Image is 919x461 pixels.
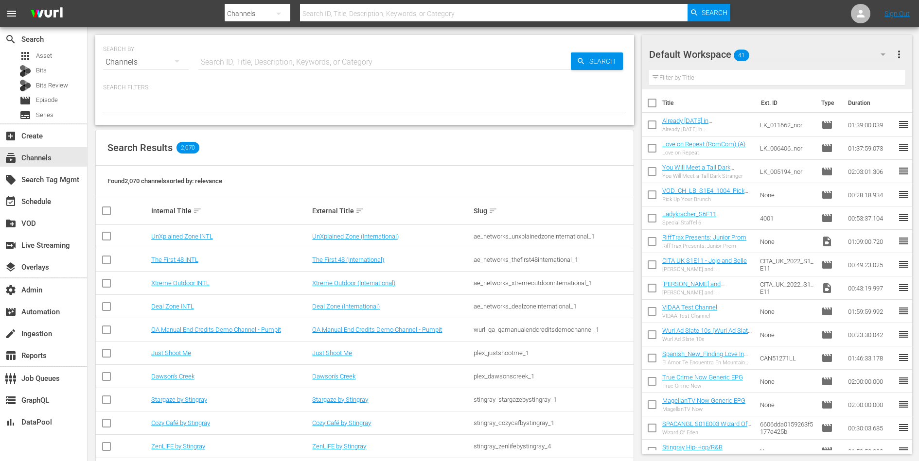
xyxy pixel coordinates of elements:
td: 00:53:37.104 [844,206,898,230]
span: Episode [19,95,31,106]
a: QA Manual End Credits Demo Channel - Pumpit [312,326,442,333]
div: Special Staffel 6 [662,220,716,226]
span: Channels [5,152,17,164]
td: 02:00:00.000 [844,393,898,416]
td: None [756,393,817,416]
span: VOD [5,218,17,229]
td: CITA_UK_2022_S1_E11 [756,253,817,276]
td: 6606dda0159263f5177e425b [756,416,817,440]
div: Wizard Of Eden [662,429,752,436]
a: ZenLIFE by Stingray [151,443,205,450]
td: None [756,230,817,253]
a: True Crime Now Generic EPG [662,374,743,381]
a: Love on Repeat (RomCom) (A) [662,140,745,148]
a: You Will Meet a Tall Dark Stranger (RomCom) (A) [662,164,734,178]
div: Love on Repeat [662,150,745,156]
div: RiffTrax Presents: Junior Prom [662,243,746,249]
span: Asset [36,51,52,61]
td: 01:39:00.039 [844,113,898,137]
div: ae_networks_xtremeoutdoorinternational_1 [474,279,632,287]
th: Title [662,89,755,117]
span: sort [355,206,364,215]
span: Search [585,52,623,70]
span: Series [19,109,31,121]
span: Episode [36,95,58,105]
span: 41 [734,45,749,66]
th: Ext. ID [755,89,816,117]
div: Bits [19,65,31,77]
div: ae_networks_thefirst48international_1 [474,256,632,263]
a: Dawson's Creek [312,373,355,380]
td: 00:28:18.934 [844,183,898,206]
span: Episode [821,329,833,341]
span: Video [821,282,833,294]
td: CITA_UK_2022_S1_E11 [756,276,817,300]
span: Episode [821,352,833,364]
div: stingray_stargazebystingray_1 [474,396,632,403]
span: reorder [898,375,909,387]
span: Episode [821,166,833,177]
td: 00:23:30.042 [844,323,898,346]
th: Duration [842,89,901,117]
span: Live Streaming [5,239,17,251]
td: 4001 [756,206,817,230]
span: 2,070 [177,142,199,154]
span: Automation [5,306,17,318]
div: ae_networks_unxplainedzoneinternational_1 [474,233,632,240]
span: Search [702,4,727,21]
span: Ingestion [5,328,17,340]
td: LK_006406_nor [756,137,817,160]
a: Stargaze by Stingray [312,396,368,403]
a: Just Shoot Me [312,349,352,357]
div: stingray_cozycafbystingray_1 [474,419,632,427]
span: reorder [898,422,909,433]
span: reorder [898,328,909,340]
span: Episode [821,422,833,434]
td: 02:03:01.306 [844,160,898,183]
span: reorder [898,142,909,154]
a: QA Manual End Credits Demo Channel - Pumpit [151,326,281,333]
a: Cozy Café by Stingray [151,419,210,427]
span: menu [6,8,18,19]
a: Already [DATE] in [GEOGRAPHIC_DATA] (RomCom) (A) [662,117,721,139]
span: reorder [898,398,909,410]
a: RiffTrax Presents: Junior Prom [662,234,746,241]
span: Create [5,130,17,142]
p: Search Filters: [103,84,626,92]
div: Slug [474,205,632,217]
span: Asset [19,50,31,62]
div: External Title [312,205,471,217]
button: Search [688,4,730,21]
div: Channels [103,49,189,76]
td: 01:37:59.073 [844,137,898,160]
span: reorder [898,235,909,247]
td: LK_005194_nor [756,160,817,183]
a: Deal Zone (International) [312,303,380,310]
span: GraphQL [5,394,17,406]
span: Reports [5,350,17,361]
span: Overlays [5,261,17,273]
div: stingray_zenlifebystingray_4 [474,443,632,450]
span: Episode [821,259,833,271]
a: ZenLIFE by Stingray [312,443,366,450]
a: Dawson's Creek [151,373,194,380]
td: None [756,323,817,346]
a: Xtreme Outdoor INTL [151,279,210,287]
span: Search Results [107,142,173,154]
div: El Amor Te Encuentra En Mountain View [662,359,752,366]
img: ans4CAIJ8jUAAAAAAAAAAAAAAAAAAAAAAAAgQb4GAAAAAAAAAAAAAAAAAAAAAAAAJMjXAAAAAAAAAAAAAAAAAAAAAAAAgAT5G... [23,2,70,25]
span: reorder [898,282,909,293]
a: Stingray Hip-Hop/R&B [662,444,723,451]
div: wurl_qa_qamanualendcreditsdemochannel_1 [474,326,632,333]
a: UnXplained Zone INTL [151,233,213,240]
span: Search Tag Mgmt [5,174,17,186]
div: plex_dawsonscreek_1 [474,373,632,380]
td: None [756,300,817,323]
div: [PERSON_NAME] and [PERSON_NAME] [662,290,752,296]
span: Bits [36,66,47,75]
td: 01:46:33.178 [844,346,898,370]
span: more_vert [893,49,905,60]
span: Episode [821,376,833,387]
span: Episode [821,189,833,201]
a: Spanish_New_Finding Love In Mountain View [662,350,748,365]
